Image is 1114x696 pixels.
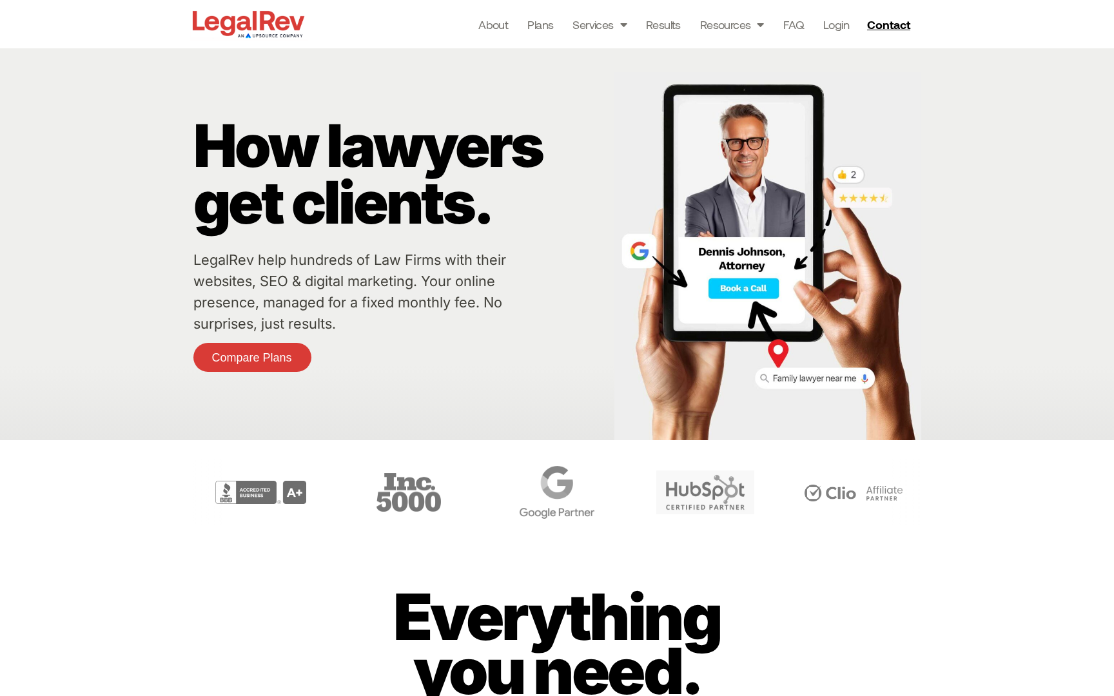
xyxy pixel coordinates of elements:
a: Plans [527,15,553,34]
a: Compare Plans [193,343,311,372]
span: Compare Plans [212,352,292,363]
span: Contact [867,19,910,30]
div: 2 / 6 [190,459,331,525]
p: How lawyers get clients. [193,117,609,231]
a: About [478,15,508,34]
div: 6 / 6 [783,459,924,525]
div: 5 / 6 [634,459,776,525]
a: Resources [700,15,764,34]
a: Results [646,15,681,34]
div: 3 / 6 [338,459,480,525]
a: LegalRev help hundreds of Law Firms with their websites, SEO & digital marketing. Your online pre... [193,251,506,332]
a: Services [572,15,627,34]
nav: Menu [478,15,849,34]
a: Login [823,15,849,34]
div: 4 / 6 [486,459,628,525]
a: Contact [862,14,919,35]
a: FAQ [783,15,804,34]
div: Carousel [190,459,924,525]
